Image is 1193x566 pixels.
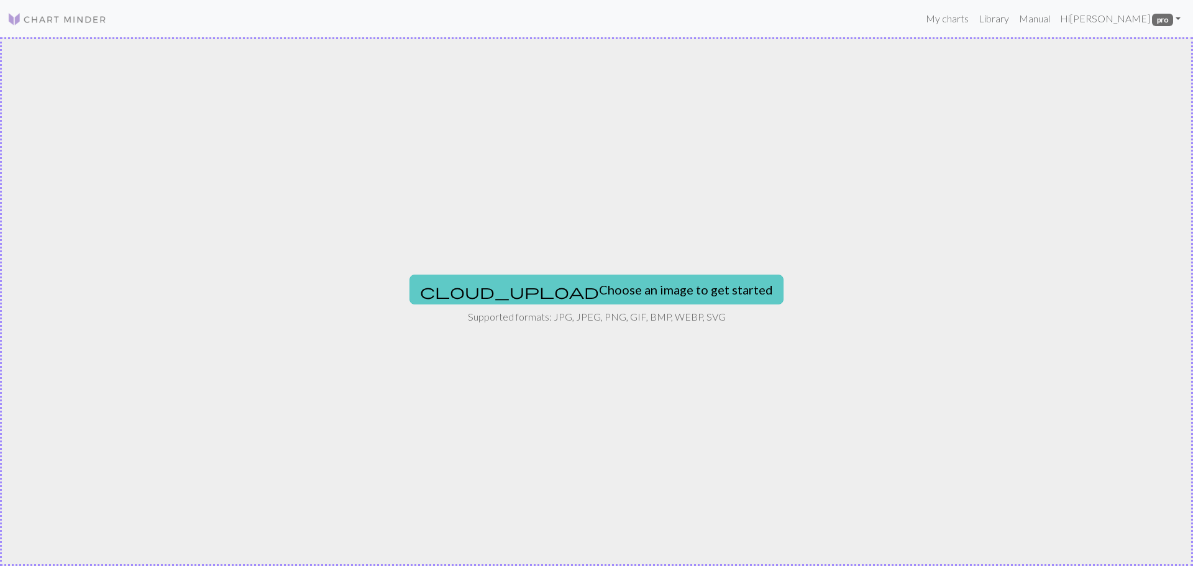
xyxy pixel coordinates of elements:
[1014,6,1055,31] a: Manual
[7,12,107,27] img: Logo
[921,6,974,31] a: My charts
[974,6,1014,31] a: Library
[409,275,784,304] button: Choose an image to get started
[1055,6,1186,31] a: Hi[PERSON_NAME] pro
[1152,14,1173,26] span: pro
[420,283,599,300] span: cloud_upload
[468,309,726,324] p: Supported formats: JPG, JPEG, PNG, GIF, BMP, WEBP, SVG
